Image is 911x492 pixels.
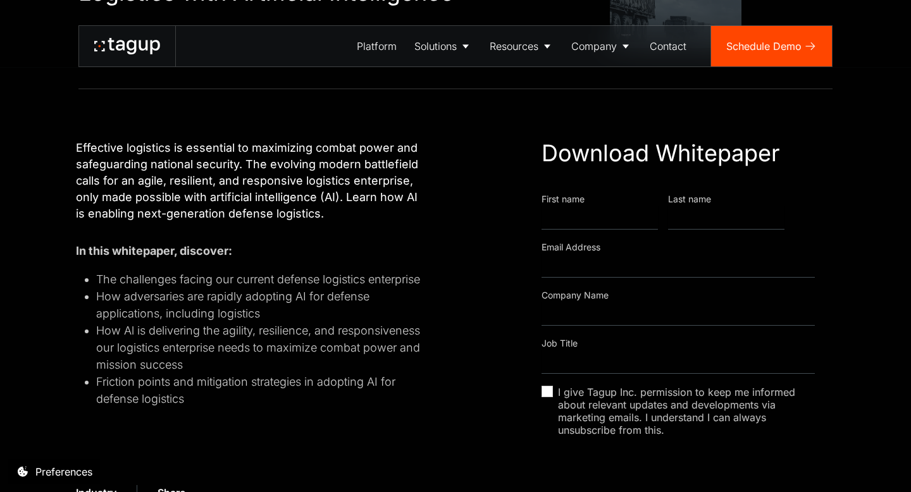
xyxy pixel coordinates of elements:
[558,386,815,436] span: I give Tagup Inc. permission to keep me informed about relevant updates and developments via mark...
[542,140,815,168] div: Download Whitepaper
[76,244,232,257] strong: In this whitepaper, discover:
[711,26,832,66] a: Schedule Demo
[76,140,425,222] p: Effective logistics is essential to maximizing combat power and safeguarding national security. T...
[76,427,425,445] p: ‍
[726,39,802,54] div: Schedule Demo
[542,289,815,302] div: Company Name
[641,26,695,66] a: Contact
[668,193,784,206] div: Last name
[406,26,481,66] a: Solutions
[542,241,815,254] div: Email Address
[650,39,686,54] div: Contact
[96,271,425,288] li: The challenges facing our current defense logistics enterprise
[414,39,457,54] div: Solutions
[542,193,658,206] div: First name
[96,288,425,322] li: How adversaries are rapidly adopting AI for defense applications, including logistics
[562,26,641,66] a: Company
[481,26,562,66] a: Resources
[357,39,397,54] div: Platform
[348,26,406,66] a: Platform
[96,322,425,373] li: How Al is delivering the agility, resilience, and responsiveness our logistics enterprise needs t...
[35,464,92,479] div: Preferences
[571,39,617,54] div: Company
[96,373,425,407] li: Friction points and mitigation strategies in adopting AI for defense logistics
[490,39,538,54] div: Resources
[542,337,815,350] div: Job Title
